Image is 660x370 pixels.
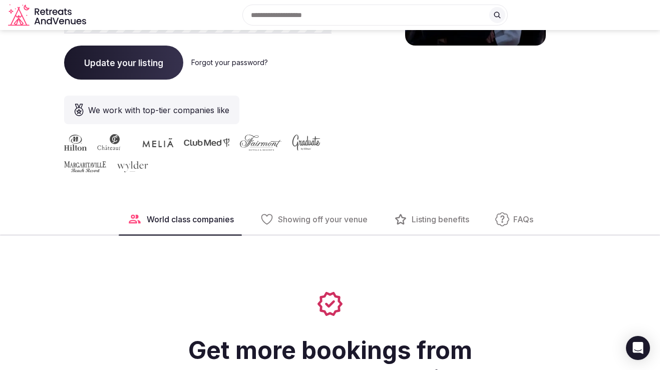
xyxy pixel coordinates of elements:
span: World class companies [147,214,234,225]
span: Showing off your venue [278,214,368,225]
button: Update your listing [64,46,183,80]
svg: Retreats and Venues company logo [8,4,88,27]
button: Listing benefits [386,204,477,234]
div: We work with top-tier companies like [64,96,239,124]
span: Listing benefits [412,214,469,225]
div: Open Intercom Messenger [626,336,650,360]
span: Update your listing [84,58,163,68]
a: Forgot your password? [191,58,268,67]
button: Showing off your venue [252,204,376,234]
button: World class companies [119,204,242,234]
span: FAQs [513,214,533,225]
button: FAQs [487,204,541,234]
a: Visit the homepage [8,4,88,27]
